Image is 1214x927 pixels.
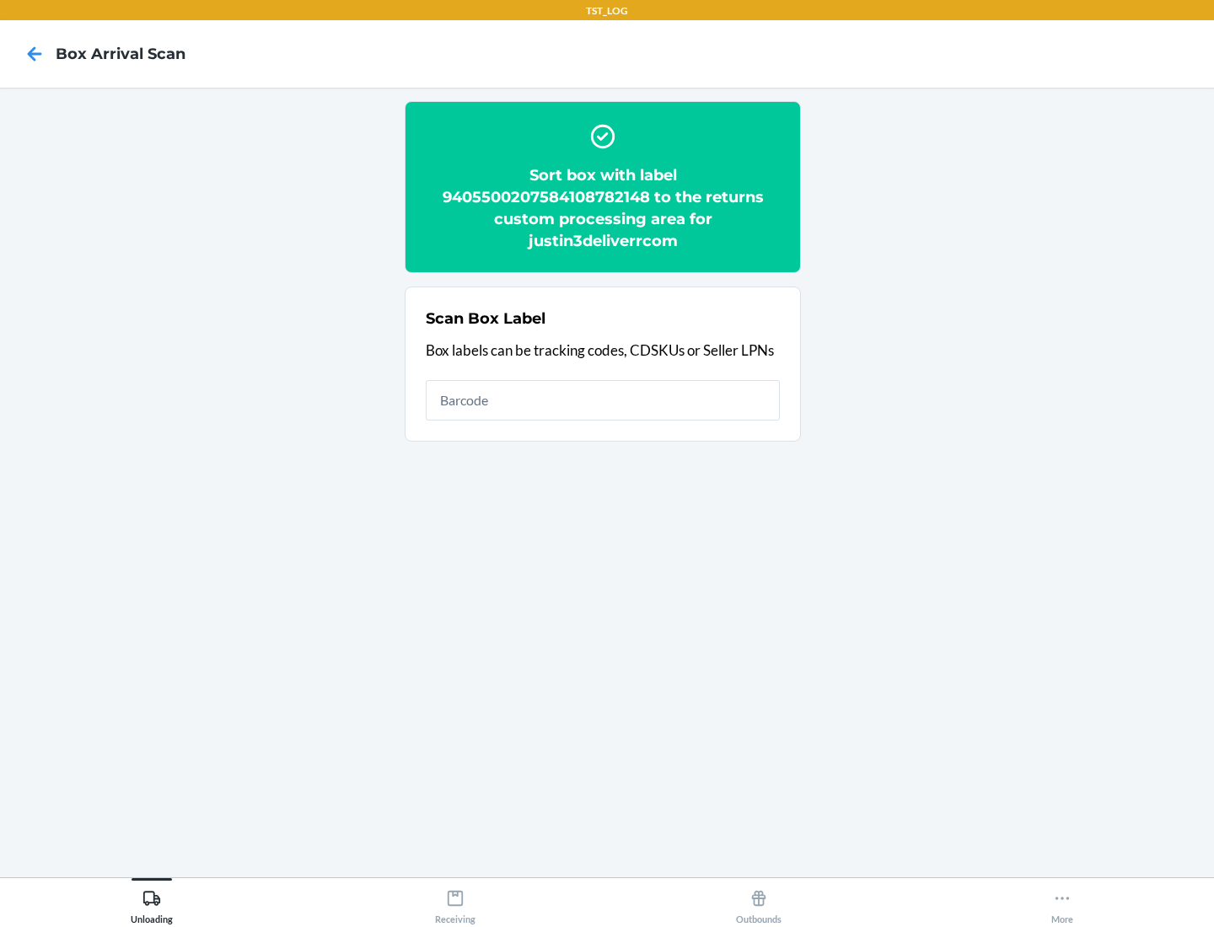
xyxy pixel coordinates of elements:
[586,3,628,19] p: TST_LOG
[303,878,607,924] button: Receiving
[607,878,910,924] button: Outbounds
[435,882,475,924] div: Receiving
[426,164,780,252] h2: Sort box with label 9405500207584108782148 to the returns custom processing area for justin3deliv...
[131,882,173,924] div: Unloading
[56,43,185,65] h4: Box Arrival Scan
[1051,882,1073,924] div: More
[910,878,1214,924] button: More
[426,308,545,330] h2: Scan Box Label
[426,340,780,362] p: Box labels can be tracking codes, CDSKUs or Seller LPNs
[736,882,782,924] div: Outbounds
[426,380,780,421] input: Barcode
